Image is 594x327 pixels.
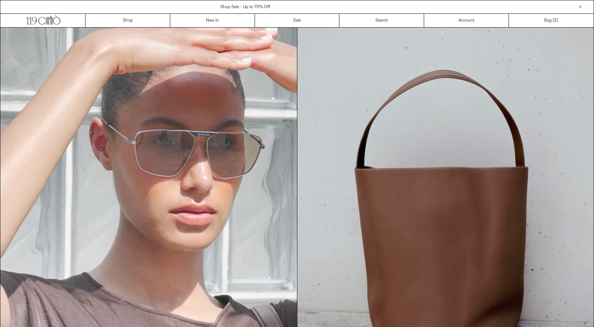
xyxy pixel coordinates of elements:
a: Account [424,14,509,27]
a: Search [339,14,424,27]
a: Shop [85,14,170,27]
span: 2 [554,18,557,23]
a: Sale [255,14,340,27]
a: Shop Sale - Up to 70% Off [220,4,270,10]
a: New In [170,14,255,27]
a: Bag () [509,14,594,27]
span: ) [554,17,558,24]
